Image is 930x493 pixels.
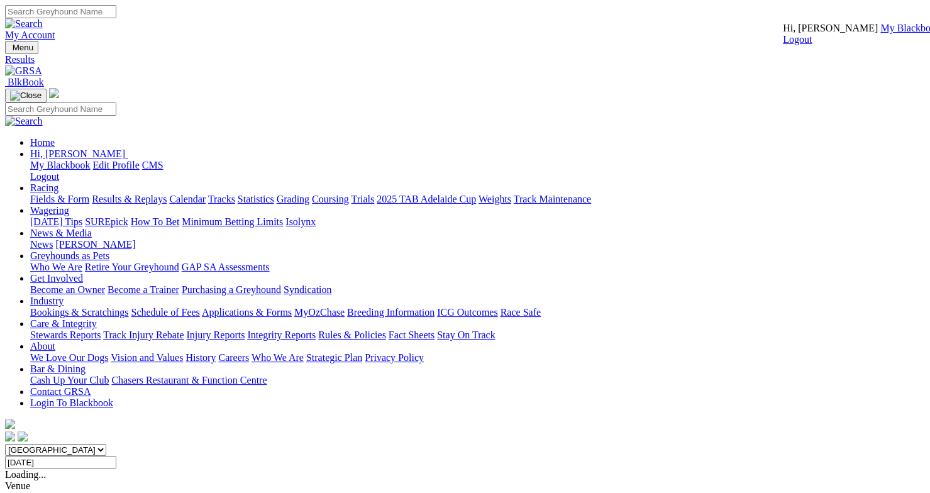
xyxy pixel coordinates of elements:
[85,262,179,272] a: Retire Your Greyhound
[55,239,135,250] a: [PERSON_NAME]
[284,284,331,295] a: Syndication
[30,330,101,340] a: Stewards Reports
[5,469,46,480] span: Loading...
[30,386,91,397] a: Contact GRSA
[5,30,55,40] a: My Account
[30,330,925,341] div: Care & Integrity
[437,307,497,318] a: ICG Outcomes
[169,194,206,204] a: Calendar
[30,239,53,250] a: News
[185,352,216,363] a: History
[783,34,812,45] a: Logout
[111,352,183,363] a: Vision and Values
[49,88,59,98] img: logo-grsa-white.png
[30,216,82,227] a: [DATE] Tips
[30,397,113,408] a: Login To Blackbook
[30,262,925,273] div: Greyhounds as Pets
[30,148,125,159] span: Hi, [PERSON_NAME]
[306,352,362,363] a: Strategic Plan
[30,307,128,318] a: Bookings & Scratchings
[131,307,199,318] a: Schedule of Fees
[131,216,180,227] a: How To Bet
[294,307,345,318] a: MyOzChase
[10,91,42,101] img: Close
[182,262,270,272] a: GAP SA Assessments
[30,160,91,170] a: My Blackbook
[30,296,64,306] a: Industry
[30,137,55,148] a: Home
[182,284,281,295] a: Purchasing a Greyhound
[30,216,925,228] div: Wagering
[5,102,116,116] input: Search
[30,205,69,216] a: Wagering
[30,262,82,272] a: Who We Are
[5,65,42,77] img: GRSA
[30,352,108,363] a: We Love Our Dogs
[186,330,245,340] a: Injury Reports
[312,194,349,204] a: Coursing
[252,352,304,363] a: Who We Are
[30,160,925,182] div: Hi, [PERSON_NAME]
[108,284,179,295] a: Become a Trainer
[437,330,495,340] a: Stay On Track
[218,352,249,363] a: Careers
[783,23,878,33] span: Hi, [PERSON_NAME]
[30,307,925,318] div: Industry
[5,419,15,429] img: logo-grsa-white.png
[365,352,424,363] a: Privacy Policy
[30,318,97,329] a: Care & Integrity
[389,330,435,340] a: Fact Sheets
[30,341,55,352] a: About
[202,307,292,318] a: Applications & Forms
[30,250,109,261] a: Greyhounds as Pets
[208,194,235,204] a: Tracks
[377,194,476,204] a: 2025 TAB Adelaide Cup
[5,54,925,65] a: Results
[30,171,59,182] a: Logout
[277,194,309,204] a: Grading
[5,77,44,87] a: BlkBook
[5,41,38,54] button: Toggle navigation
[30,239,925,250] div: News & Media
[30,284,925,296] div: Get Involved
[30,194,925,205] div: Racing
[93,160,140,170] a: Edit Profile
[351,194,374,204] a: Trials
[30,375,109,385] a: Cash Up Your Club
[347,307,435,318] a: Breeding Information
[182,216,283,227] a: Minimum Betting Limits
[5,116,43,127] img: Search
[238,194,274,204] a: Statistics
[30,194,89,204] a: Fields & Form
[514,194,591,204] a: Track Maintenance
[30,363,86,374] a: Bar & Dining
[30,273,83,284] a: Get Involved
[103,330,184,340] a: Track Injury Rebate
[5,480,925,492] div: Venue
[5,89,47,102] button: Toggle navigation
[5,5,116,18] input: Search
[30,352,925,363] div: About
[5,431,15,441] img: facebook.svg
[30,182,58,193] a: Racing
[92,194,167,204] a: Results & Replays
[318,330,386,340] a: Rules & Policies
[30,284,105,295] a: Become an Owner
[30,228,92,238] a: News & Media
[285,216,316,227] a: Isolynx
[5,18,43,30] img: Search
[500,307,540,318] a: Race Safe
[85,216,128,227] a: SUREpick
[30,375,925,386] div: Bar & Dining
[111,375,267,385] a: Chasers Restaurant & Function Centre
[142,160,163,170] a: CMS
[8,77,44,87] span: BlkBook
[479,194,511,204] a: Weights
[18,431,28,441] img: twitter.svg
[5,456,116,469] input: Select date
[247,330,316,340] a: Integrity Reports
[13,43,33,52] span: Menu
[30,148,128,159] a: Hi, [PERSON_NAME]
